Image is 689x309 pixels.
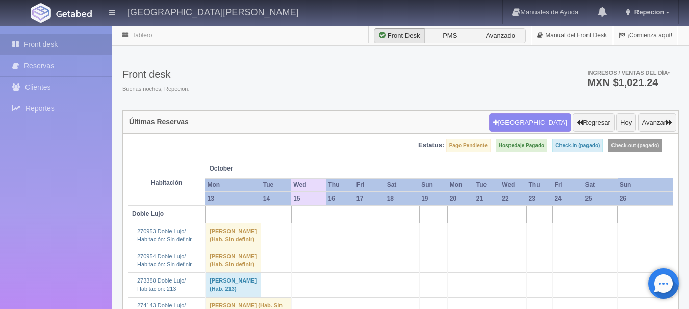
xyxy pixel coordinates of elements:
[137,228,192,242] a: 270953 Doble Lujo/Habitación: Sin definir
[326,192,354,206] th: 16
[291,178,326,192] th: Wed
[385,178,419,192] th: Sat
[608,139,662,152] label: Check-out (pagado)
[205,273,261,297] td: [PERSON_NAME] (Hab. 213)
[489,113,571,132] button: [GEOGRAPHIC_DATA]
[552,139,603,152] label: Check-in (pagado)
[616,113,636,132] button: Hoy
[354,178,385,192] th: Fri
[448,192,474,206] th: 20
[500,178,526,192] th: Wed
[31,3,51,23] img: Getabed
[151,179,182,186] strong: Habitación
[474,192,500,206] th: 21
[448,178,474,192] th: Mon
[129,118,189,126] h4: Últimas Reservas
[527,192,553,206] th: 23
[137,253,192,267] a: 270954 Doble Lujo/Habitación: Sin definir
[261,192,292,206] th: 14
[527,178,553,192] th: Thu
[132,210,164,217] b: Doble Lujo
[424,28,475,43] label: PMS
[553,192,583,206] th: 24
[573,113,614,132] button: Regresar
[122,69,189,80] h3: Front desk
[56,10,92,17] img: Getabed
[587,77,670,88] h3: MXN $1,021.24
[618,178,673,192] th: Sun
[205,248,261,272] td: [PERSON_NAME] (Hab. Sin definir)
[419,178,448,192] th: Sun
[583,178,617,192] th: Sat
[496,139,547,152] label: Hospedaje Pagado
[122,85,189,93] span: Buenas noches, Repecion.
[632,8,665,16] span: Repecion
[500,192,526,206] th: 22
[137,277,186,292] a: 273388 Doble Lujo/Habitación: 213
[474,178,500,192] th: Tue
[291,192,326,206] th: 15
[385,192,419,206] th: 18
[531,25,613,45] a: Manual del Front Desk
[326,178,354,192] th: Thu
[613,25,678,45] a: ¡Comienza aquí!
[127,5,298,18] h4: [GEOGRAPHIC_DATA][PERSON_NAME]
[205,178,261,192] th: Mon
[132,32,152,39] a: Tablero
[374,28,425,43] label: Front Desk
[418,141,444,150] label: Estatus:
[205,223,261,248] td: [PERSON_NAME] (Hab. Sin definir)
[354,192,385,206] th: 17
[618,192,673,206] th: 26
[638,113,676,132] button: Avanzar
[446,139,491,152] label: Pago Pendiente
[419,192,448,206] th: 19
[553,178,583,192] th: Fri
[587,70,670,76] span: Ingresos / Ventas del día
[583,192,617,206] th: 25
[209,164,287,173] span: October
[261,178,292,192] th: Tue
[475,28,526,43] label: Avanzado
[205,192,261,206] th: 13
